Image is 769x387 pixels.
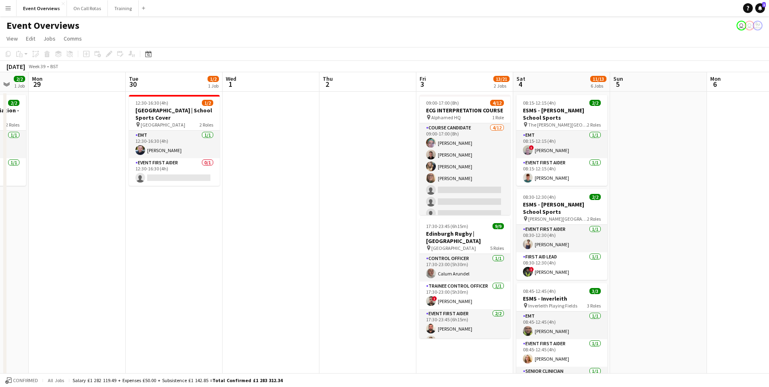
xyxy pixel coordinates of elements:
[516,252,607,280] app-card-role: First Aid Lead1/108:30-12:30 (4h)![PERSON_NAME]
[4,376,39,385] button: Confirmed
[14,76,25,82] span: 2/2
[420,107,510,114] h3: ECG INTERPRETATION COURSE
[13,378,38,383] span: Confirmed
[710,75,721,82] span: Mon
[14,83,25,89] div: 1 Job
[516,158,607,186] app-card-role: Event First Aider1/108:15-12:15 (4h)[PERSON_NAME]
[493,223,504,229] span: 9/9
[516,312,607,339] app-card-role: EMT1/108:45-12:45 (4h)[PERSON_NAME]
[420,282,510,309] app-card-role: Trainee Control Officer1/117:30-23:00 (5h30m)![PERSON_NAME]
[208,76,219,82] span: 1/2
[323,75,333,82] span: Thu
[3,33,21,44] a: View
[26,35,35,42] span: Edit
[128,80,138,89] span: 30
[135,100,168,106] span: 12:30-16:30 (4h)
[523,100,556,106] span: 08:15-12:15 (4h)
[755,3,765,13] a: 1
[589,288,601,294] span: 3/3
[43,35,56,42] span: Jobs
[516,107,607,121] h3: ESMS - [PERSON_NAME] School Sports
[528,303,577,309] span: Inverleith Playing Fields
[529,145,534,150] span: !
[225,80,236,89] span: 1
[762,2,766,7] span: 1
[523,288,556,294] span: 08:45-12:45 (4h)
[493,76,510,82] span: 13/21
[31,80,43,89] span: 29
[523,194,556,200] span: 08:30-12:30 (4h)
[515,80,525,89] span: 4
[6,19,79,32] h1: Event Overviews
[17,0,67,16] button: Event Overviews
[6,62,25,71] div: [DATE]
[23,33,39,44] a: Edit
[420,218,510,338] app-job-card: 17:30-23:45 (6h15m)9/9Edinburgh Rugby | [GEOGRAPHIC_DATA] [GEOGRAPHIC_DATA]5 RolesControl Officer...
[64,35,82,42] span: Comms
[516,225,607,252] app-card-role: Event First Aider1/108:30-12:30 (4h)[PERSON_NAME]
[613,75,623,82] span: Sun
[426,100,459,106] span: 09:00-17:00 (8h)
[426,223,468,229] span: 17:30-23:45 (6h15m)
[490,245,504,251] span: 5 Roles
[591,83,606,89] div: 6 Jobs
[753,21,763,30] app-user-avatar: Operations Manager
[226,75,236,82] span: Wed
[587,303,601,309] span: 3 Roles
[528,216,587,222] span: [PERSON_NAME][GEOGRAPHIC_DATA]
[745,21,754,30] app-user-avatar: Operations Team
[492,114,504,120] span: 1 Role
[129,158,220,186] app-card-role: Event First Aider0/112:30-16:30 (4h)
[587,216,601,222] span: 2 Roles
[612,80,623,89] span: 5
[73,377,283,383] div: Salary £1 282 119.49 + Expenses £50.00 + Subsistence £1 142.85 =
[420,123,510,280] app-card-role: Course Candidate4/1209:00-17:00 (8h)[PERSON_NAME][PERSON_NAME][PERSON_NAME][PERSON_NAME]
[129,75,138,82] span: Tue
[490,100,504,106] span: 4/12
[129,95,220,186] app-job-card: 12:30-16:30 (4h)1/2[GEOGRAPHIC_DATA] | School Sports Cover [GEOGRAPHIC_DATA]2 RolesEMT1/112:30-16...
[50,63,58,69] div: BST
[516,131,607,158] app-card-role: EMT1/108:15-12:15 (4h)![PERSON_NAME]
[32,75,43,82] span: Mon
[8,100,19,106] span: 2/2
[6,122,19,128] span: 2 Roles
[108,0,139,16] button: Training
[321,80,333,89] span: 2
[46,377,66,383] span: All jobs
[516,339,607,367] app-card-role: Event First Aider1/108:45-12:45 (4h)[PERSON_NAME]
[432,296,437,301] span: !
[709,80,721,89] span: 6
[589,194,601,200] span: 2/2
[516,75,525,82] span: Sat
[40,33,59,44] a: Jobs
[494,83,509,89] div: 2 Jobs
[516,189,607,280] app-job-card: 08:30-12:30 (4h)2/2ESMS - [PERSON_NAME] School Sports [PERSON_NAME][GEOGRAPHIC_DATA]2 RolesEvent ...
[589,100,601,106] span: 2/2
[420,75,426,82] span: Fri
[212,377,283,383] span: Total Confirmed £1 283 312.34
[141,122,185,128] span: [GEOGRAPHIC_DATA]
[516,95,607,186] app-job-card: 08:15-12:15 (4h)2/2ESMS - [PERSON_NAME] School Sports The [PERSON_NAME][GEOGRAPHIC_DATA]2 RolesEM...
[529,267,534,272] span: !
[587,122,601,128] span: 2 Roles
[528,122,587,128] span: The [PERSON_NAME][GEOGRAPHIC_DATA]
[516,295,607,302] h3: ESMS - Inverleith
[418,80,426,89] span: 3
[202,100,213,106] span: 1/2
[60,33,85,44] a: Comms
[129,131,220,158] app-card-role: EMT1/112:30-16:30 (4h)[PERSON_NAME]
[420,95,510,215] app-job-card: 09:00-17:00 (8h)4/12ECG INTERPRETATION COURSE Alphamed HQ1 RoleCourse Candidate4/1209:00-17:00 (8...
[420,254,510,282] app-card-role: Control Officer1/117:30-23:00 (5h30m)Calum Arundel
[208,83,218,89] div: 1 Job
[199,122,213,128] span: 2 Roles
[737,21,746,30] app-user-avatar: Operations Team
[67,0,108,16] button: On Call Rotas
[590,76,606,82] span: 11/13
[420,309,510,348] app-card-role: Event First Aider2/217:30-23:45 (6h15m)[PERSON_NAME][PERSON_NAME]
[431,114,461,120] span: Alphamed HQ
